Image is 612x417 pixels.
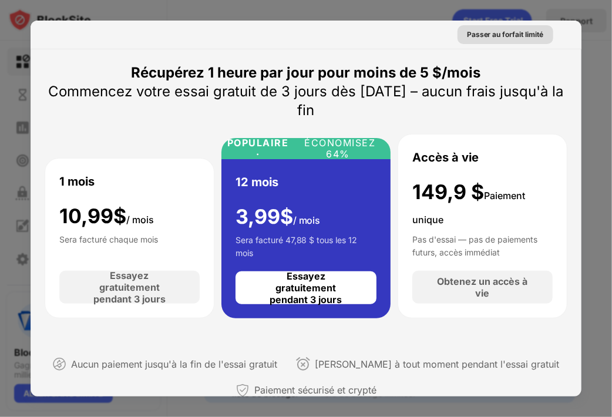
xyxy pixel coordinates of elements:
img: annuler à tout moment [296,357,310,371]
font: 1 mois [59,174,95,189]
font: Pas d'essai — pas de paiements futurs, accès immédiat [412,234,537,257]
font: Commencez votre essai gratuit de 3 jours dès [DATE] – aucun frais jusqu'à la fin [48,83,563,119]
font: / mois [293,214,321,226]
font: Paiement sécurisé et crypté [254,384,376,396]
font: Passer au forfait limité [467,30,544,39]
font: Aucun paiement jusqu'à la fin de l'essai gratuit [71,358,277,370]
font: [PERSON_NAME] à tout moment pendant l'essai gratuit [315,358,559,370]
font: ÉCONOMISEZ 64% [304,137,375,160]
font: Essayez gratuitement pendant 3 jours [93,270,166,305]
font: Sera facturé 47,88 $ tous les 12 mois [236,235,358,258]
font: Paiement unique [412,190,525,226]
img: ne pas payer [52,357,66,371]
font: Sera facturé chaque mois [59,234,158,244]
font: 3,99 [236,204,280,228]
font: 149,9 $ [412,180,484,204]
font: 10,99 [59,204,113,228]
font: Essayez gratuitement pendant 3 jours [270,270,342,305]
font: Accès à vie [412,150,479,164]
font: 12 mois [236,175,278,189]
img: paiement sécurisé [236,384,250,398]
font: Récupérez 1 heure par jour pour moins de 5 $/mois [131,64,480,81]
font: $ [280,204,293,228]
font: POPULAIRE · [227,137,289,160]
font: / mois [126,214,154,226]
font: Obtenez un accès à vie [438,275,528,299]
font: $ [113,204,126,228]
